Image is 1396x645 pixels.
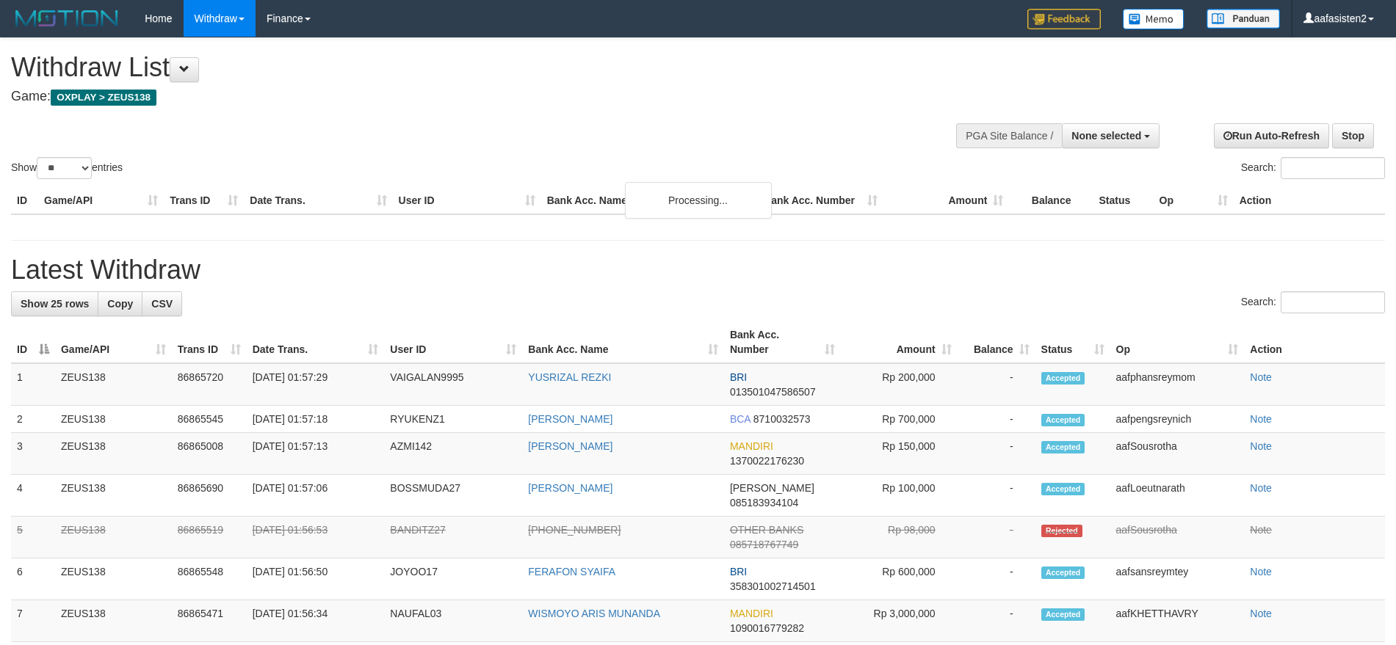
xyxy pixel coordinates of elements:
[730,413,751,425] span: BCA
[730,497,798,509] span: Copy 085183934104 to clipboard
[958,363,1035,406] td: -
[172,363,247,406] td: 86865720
[528,371,611,383] a: YUSRIZAL REZKI
[384,517,522,558] td: BANDITZ27
[1281,291,1385,313] input: Search:
[730,539,798,550] span: Copy 085718767749 to clipboard
[1041,414,1085,426] span: Accepted
[11,321,55,363] th: ID: activate to sort column descending
[841,558,958,600] td: Rp 600,000
[730,440,773,452] span: MANDIRI
[55,406,172,433] td: ZEUS138
[1207,9,1280,29] img: panduan.png
[1110,433,1245,475] td: aafSousrotha
[1250,371,1272,383] a: Note
[142,291,182,316] a: CSV
[393,187,541,214] th: User ID
[1110,363,1245,406] td: aafphansreymom
[1214,123,1329,148] a: Run Auto-Refresh
[1041,441,1085,453] span: Accepted
[841,406,958,433] td: Rp 700,000
[730,371,747,383] span: BRI
[528,440,612,452] a: [PERSON_NAME]
[384,433,522,475] td: AZMI142
[1250,413,1272,425] a: Note
[1041,566,1085,579] span: Accepted
[384,475,522,517] td: BOSSMUDA27
[11,558,55,600] td: 6
[55,321,172,363] th: Game/API: activate to sort column ascending
[958,433,1035,475] td: -
[172,558,247,600] td: 86865548
[11,475,55,517] td: 4
[384,363,522,406] td: VAIGALAN9995
[11,53,916,82] h1: Withdraw List
[528,413,612,425] a: [PERSON_NAME]
[11,363,55,406] td: 1
[172,406,247,433] td: 86865545
[730,524,803,536] span: OTHER BANKS
[247,600,385,642] td: [DATE] 01:56:34
[1234,187,1385,214] th: Action
[1250,608,1272,619] a: Note
[55,363,172,406] td: ZEUS138
[172,600,247,642] td: 86865471
[730,566,747,577] span: BRI
[11,90,916,104] h4: Game:
[841,363,958,406] td: Rp 200,000
[958,517,1035,558] td: -
[51,90,156,106] span: OXPLAY > ZEUS138
[37,157,92,179] select: Showentries
[11,157,123,179] label: Show entries
[1110,517,1245,558] td: aafSousrotha
[247,558,385,600] td: [DATE] 01:56:50
[958,321,1035,363] th: Balance: activate to sort column ascending
[1009,187,1093,214] th: Balance
[758,187,883,214] th: Bank Acc. Number
[958,475,1035,517] td: -
[11,255,1385,285] h1: Latest Withdraw
[247,406,385,433] td: [DATE] 01:57:18
[11,187,38,214] th: ID
[107,298,133,310] span: Copy
[247,433,385,475] td: [DATE] 01:57:13
[172,517,247,558] td: 86865519
[528,566,615,577] a: FERAFON SYAIFA
[1110,600,1245,642] td: aafKHETTHAVRY
[151,298,173,310] span: CSV
[1071,130,1141,142] span: None selected
[1250,440,1272,452] a: Note
[38,187,164,214] th: Game/API
[730,386,816,398] span: Copy 013501047586507 to clipboard
[625,182,772,219] div: Processing...
[21,298,89,310] span: Show 25 rows
[11,406,55,433] td: 2
[541,187,758,214] th: Bank Acc. Name
[522,321,724,363] th: Bank Acc. Name: activate to sort column ascending
[1110,558,1245,600] td: aafsansreymtey
[55,558,172,600] td: ZEUS138
[55,600,172,642] td: ZEUS138
[724,321,841,363] th: Bank Acc. Number: activate to sort column ascending
[55,433,172,475] td: ZEUS138
[841,517,958,558] td: Rp 98,000
[883,187,1009,214] th: Amount
[384,600,522,642] td: NAUFAL03
[1041,525,1082,537] span: Rejected
[841,321,958,363] th: Amount: activate to sort column ascending
[956,123,1062,148] div: PGA Site Balance /
[55,475,172,517] td: ZEUS138
[11,291,98,316] a: Show 25 rows
[55,517,172,558] td: ZEUS138
[1154,187,1234,214] th: Op
[730,608,773,619] span: MANDIRI
[1332,123,1374,148] a: Stop
[528,608,660,619] a: WISMOYO ARIS MUNANDA
[164,187,244,214] th: Trans ID
[172,433,247,475] td: 86865008
[384,406,522,433] td: RYUKENZ1
[11,517,55,558] td: 5
[1250,524,1272,536] a: Note
[247,517,385,558] td: [DATE] 01:56:53
[11,600,55,642] td: 7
